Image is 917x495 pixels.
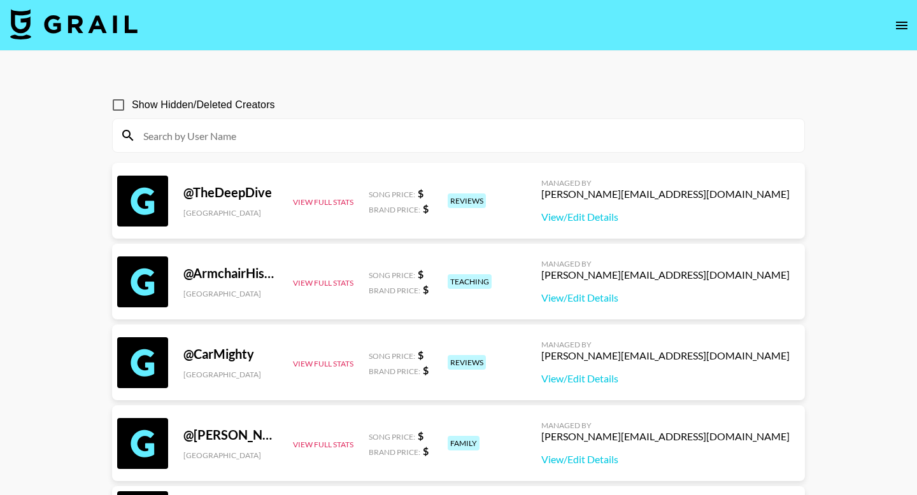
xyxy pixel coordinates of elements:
[448,436,480,450] div: family
[418,187,423,199] strong: $
[541,430,790,443] div: [PERSON_NAME][EMAIL_ADDRESS][DOMAIN_NAME]
[10,9,138,39] img: Grail Talent
[369,270,415,280] span: Song Price:
[369,447,420,457] span: Brand Price:
[541,259,790,268] div: Managed By
[423,445,429,457] strong: $
[423,364,429,376] strong: $
[541,188,790,200] div: [PERSON_NAME][EMAIL_ADDRESS][DOMAIN_NAME]
[136,125,797,146] input: Search by User Name
[369,432,415,442] span: Song Price:
[541,453,790,466] a: View/Edit Details
[293,359,353,368] button: View Full Stats
[293,278,353,288] button: View Full Stats
[369,190,415,199] span: Song Price:
[369,351,415,361] span: Song Price:
[541,372,790,385] a: View/Edit Details
[541,291,790,304] a: View/Edit Details
[369,286,420,295] span: Brand Price:
[448,355,486,370] div: reviews
[418,349,423,361] strong: $
[423,202,429,214] strong: $
[418,268,423,280] strong: $
[448,274,492,289] div: teaching
[541,268,790,281] div: [PERSON_NAME][EMAIL_ADDRESS][DOMAIN_NAME]
[418,429,423,442] strong: $
[293,440,353,449] button: View Full Stats
[183,265,278,281] div: @ ArmchairHistorian
[541,349,790,362] div: [PERSON_NAME][EMAIL_ADDRESS][DOMAIN_NAME]
[183,427,278,443] div: @ [PERSON_NAME]
[183,289,278,298] div: [GEOGRAPHIC_DATA]
[448,193,486,208] div: reviews
[541,340,790,349] div: Managed By
[183,185,278,200] div: @ TheDeepDive
[369,205,420,214] span: Brand Price:
[423,283,429,295] strong: $
[541,178,790,188] div: Managed By
[369,366,420,376] span: Brand Price:
[183,208,278,218] div: [GEOGRAPHIC_DATA]
[183,450,278,460] div: [GEOGRAPHIC_DATA]
[541,421,790,430] div: Managed By
[541,211,790,223] a: View/Edit Details
[293,197,353,207] button: View Full Stats
[183,346,278,362] div: @ CarMighty
[183,370,278,379] div: [GEOGRAPHIC_DATA]
[132,97,275,113] span: Show Hidden/Deleted Creators
[889,13,914,38] button: open drawer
